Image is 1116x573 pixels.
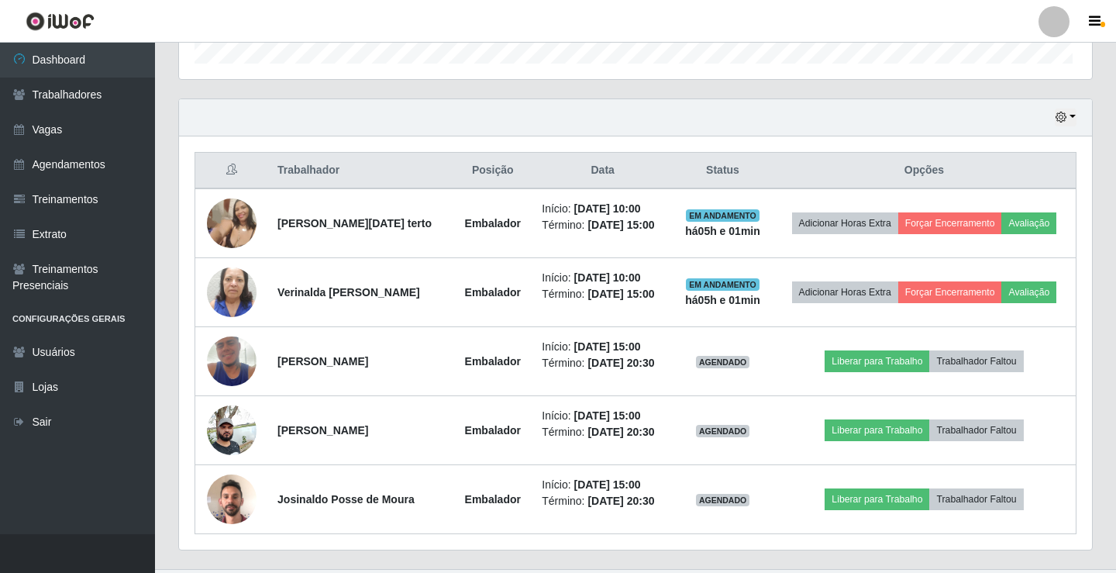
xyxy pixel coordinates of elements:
button: Forçar Encerramento [898,281,1002,303]
th: Posição [453,153,532,189]
img: 1749319622853.jpeg [207,466,257,532]
time: [DATE] 20:30 [587,357,654,369]
button: Forçar Encerramento [898,212,1002,234]
time: [DATE] 15:00 [574,409,641,422]
span: AGENDADO [696,425,750,437]
strong: Verinalda [PERSON_NAME] [277,286,420,299]
strong: Embalador [465,424,521,437]
li: Início: [542,339,663,355]
strong: há 05 h e 01 min [685,294,760,306]
img: 1751474916234.jpeg [207,317,257,406]
time: [DATE] 10:00 [574,202,641,215]
button: Liberar para Trabalho [825,350,929,372]
span: AGENDADO [696,356,750,368]
li: Término: [542,424,663,440]
button: Avaliação [1001,212,1056,234]
button: Trabalhador Faltou [929,350,1023,372]
li: Início: [542,408,663,424]
span: EM ANDAMENTO [686,209,759,222]
strong: Embalador [465,355,521,368]
strong: há 05 h e 01 min [685,225,760,237]
th: Opções [773,153,1076,189]
strong: Embalador [465,286,521,299]
th: Data [532,153,673,189]
button: Trabalhador Faltou [929,419,1023,441]
img: 1728324895552.jpeg [207,248,257,337]
strong: Embalador [465,493,521,506]
strong: Embalador [465,217,521,230]
img: 1702417487415.jpeg [207,397,257,463]
li: Término: [542,493,663,509]
time: [DATE] 10:00 [574,271,641,284]
li: Término: [542,355,663,371]
time: [DATE] 20:30 [587,495,654,507]
button: Trabalhador Faltou [929,488,1023,510]
th: Trabalhador [268,153,453,189]
li: Início: [542,477,663,493]
li: Término: [542,286,663,302]
button: Avaliação [1001,281,1056,303]
strong: [PERSON_NAME] [277,355,368,368]
button: Liberar para Trabalho [825,488,929,510]
span: AGENDADO [696,494,750,506]
button: Adicionar Horas Extra [792,281,898,303]
time: [DATE] 15:00 [574,478,641,491]
button: Liberar para Trabalho [825,419,929,441]
strong: [PERSON_NAME][DATE] terto [277,217,432,230]
li: Término: [542,217,663,233]
time: [DATE] 15:00 [574,340,641,353]
time: [DATE] 15:00 [587,288,654,300]
strong: [PERSON_NAME] [277,424,368,437]
th: Status [673,153,773,189]
strong: Josinaldo Posse de Moura [277,493,415,506]
button: Adicionar Horas Extra [792,212,898,234]
time: [DATE] 15:00 [587,219,654,231]
li: Início: [542,270,663,286]
li: Início: [542,201,663,217]
img: 1725053831391.jpeg [207,190,257,256]
img: CoreUI Logo [26,12,95,31]
span: EM ANDAMENTO [686,278,759,291]
time: [DATE] 20:30 [587,426,654,438]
